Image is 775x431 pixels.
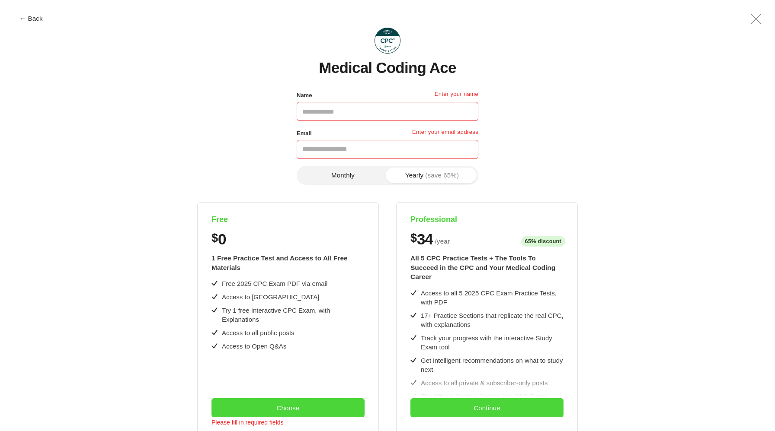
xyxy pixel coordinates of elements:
[211,398,365,417] button: Choose
[14,15,48,22] button: ← Back
[421,311,564,329] div: 17+ Practice Sections that replicate the real CPC, with explanations
[412,128,478,140] p: Enter your email address
[425,172,459,178] span: (save 65%)
[222,306,365,324] div: Try 1 free Interactive CPC Exam, with Explanations
[297,140,478,159] input: Email
[435,236,450,247] span: / year
[222,328,295,337] div: Access to all public posts
[375,28,400,54] img: Medical Coding Ace
[435,90,478,102] p: Enter your name
[297,128,312,139] label: Email
[211,231,218,245] span: $
[417,231,432,247] span: 34
[387,168,477,183] button: Yearly(save 65%)
[222,342,286,351] div: Access to Open Q&As
[222,279,327,288] div: Free 2025 CPC Exam PDF via email
[319,60,456,76] h1: Medical Coding Ace
[421,288,564,307] div: Access to all 5 2025 CPC Exam Practice Tests, with PDF
[297,90,312,101] label: Name
[297,102,478,121] input: Name
[521,236,565,247] span: 65% discount
[410,231,417,245] span: $
[298,168,387,183] button: Monthly
[410,254,564,282] div: All 5 CPC Practice Tests + The Tools To Succeed in the CPC and Your Medical Coding Career
[421,356,564,374] div: Get intelligent recommendations on what to study next
[421,333,564,352] div: Track your progress with the interactive Study Exam tool
[19,15,26,22] span: ←
[410,215,564,225] h4: Professional
[211,215,365,225] h4: Free
[222,292,319,301] div: Access to [GEOGRAPHIC_DATA]
[218,231,226,247] span: 0
[211,254,365,272] div: 1 Free Practice Test and Access to All Free Materials
[410,398,564,417] button: Continue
